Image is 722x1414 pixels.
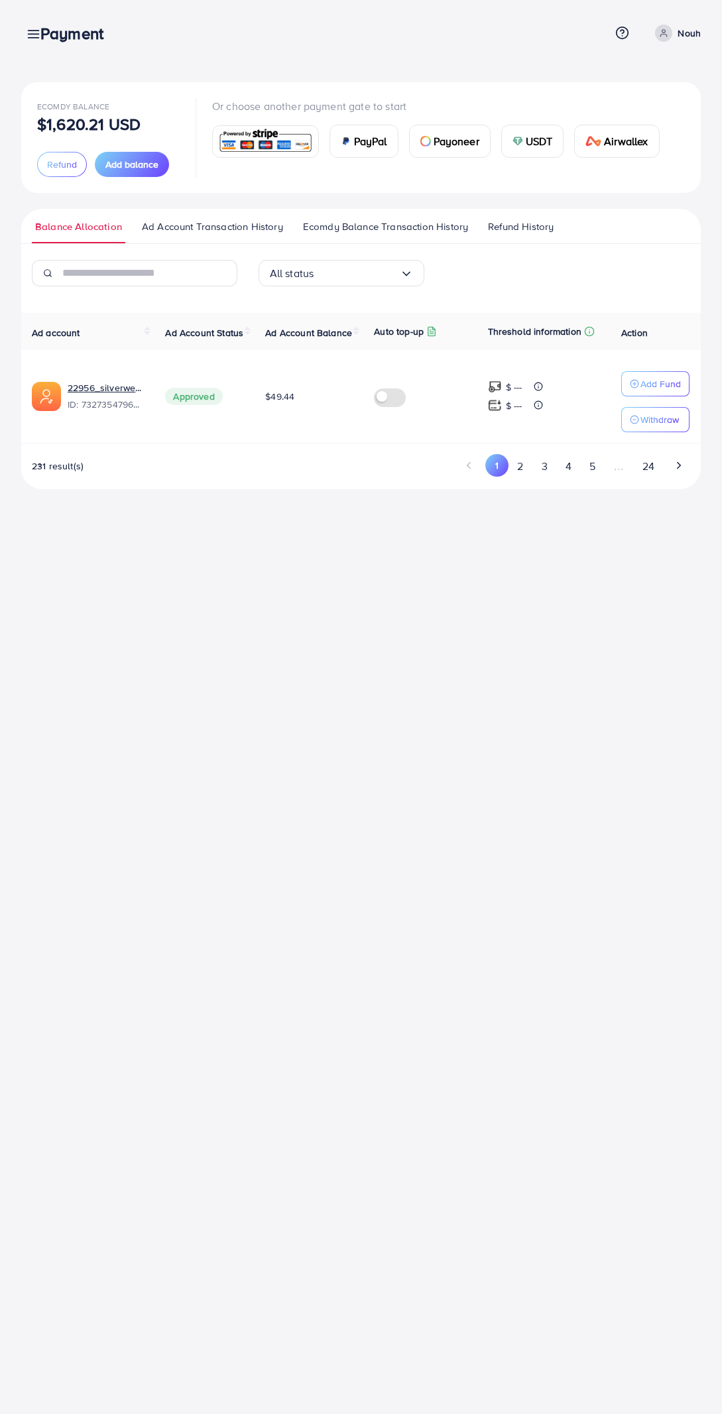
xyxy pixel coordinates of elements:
span: 231 result(s) [32,459,84,473]
ul: Pagination [458,454,690,479]
div: <span class='underline'>22956_silverwear_1706032749517</span></br>7327354796837535745 [68,381,144,412]
button: Add Fund [621,371,690,396]
p: Add Fund [640,376,681,392]
p: Withdraw [640,412,679,428]
p: Or choose another payment gate to start [212,98,670,114]
span: PayPal [354,133,387,149]
span: $49.44 [265,390,294,403]
button: Add balance [95,152,169,177]
button: Go to page 24 [633,454,663,479]
span: Ad Account Status [165,326,243,339]
span: Payoneer [434,133,479,149]
span: ID: 7327354796837535745 [68,398,144,411]
span: Refund History [488,219,554,234]
a: cardAirwallex [574,125,659,158]
span: Refund [47,158,77,171]
span: Airwallex [604,133,648,149]
span: Ecomdy Balance [37,101,109,112]
button: Go to page 1 [485,454,509,477]
p: $ --- [506,379,522,395]
span: USDT [526,133,553,149]
button: Withdraw [621,407,690,432]
span: Ad account [32,326,80,339]
span: Add balance [105,158,158,171]
button: Go to next page [667,454,690,477]
span: Ecomdy Balance Transaction History [303,219,468,234]
span: Approved [165,388,222,405]
p: Auto top-up [374,324,424,339]
button: Go to page 3 [532,454,556,479]
span: Ad Account Transaction History [142,219,283,234]
div: Search for option [259,260,424,286]
button: Go to page 4 [556,454,580,479]
span: Action [621,326,648,339]
a: cardUSDT [501,125,564,158]
button: Go to page 5 [580,454,604,479]
span: All status [270,263,314,284]
img: ic-ads-acc.e4c84228.svg [32,382,61,411]
span: Ad Account Balance [265,326,352,339]
img: card [420,136,431,147]
h3: Payment [40,24,114,43]
p: $1,620.21 USD [37,116,141,132]
img: top-up amount [488,398,502,412]
a: 22956_silverwear_1706032749517 [68,381,144,394]
a: cardPayoneer [409,125,491,158]
iframe: Chat [666,1354,712,1404]
span: Balance Allocation [35,219,122,234]
img: card [341,136,351,147]
img: card [512,136,523,147]
a: cardPayPal [330,125,398,158]
img: card [217,127,314,156]
img: card [585,136,601,147]
p: Threshold information [488,324,581,339]
img: top-up amount [488,380,502,394]
button: Refund [37,152,87,177]
p: $ --- [506,398,522,414]
a: card [212,125,319,158]
button: Go to page 2 [509,454,532,479]
input: Search for option [314,263,399,284]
